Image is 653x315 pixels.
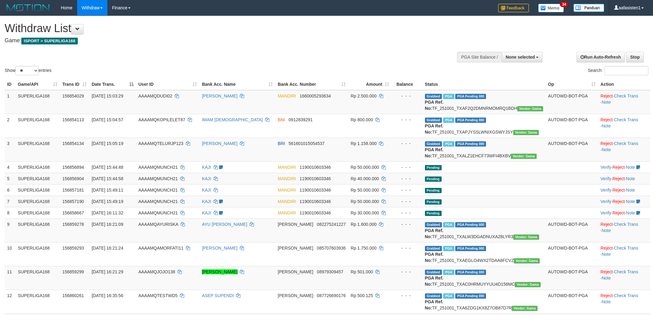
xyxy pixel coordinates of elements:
[139,293,178,298] span: AAAAMQTESTWD5
[422,218,546,242] td: TF_251001_TXALW3DGADNUXA28LYR3
[139,117,185,122] span: AAAAMQKOPILELET87
[62,293,84,298] span: 156860261
[425,199,442,205] span: Pending
[15,207,60,218] td: SUPERLIGA168
[278,188,296,193] span: MANDIRI
[15,161,60,173] td: SUPERLIGA168
[5,207,15,218] td: 8
[202,93,237,98] a: [PERSON_NAME]
[278,269,313,274] span: [PERSON_NAME]
[425,293,442,299] span: Grabbed
[5,3,52,12] img: MOTION_logo.png
[278,141,285,146] span: BRI
[62,269,84,274] span: 156859299
[394,93,420,99] div: - - -
[422,290,546,313] td: TF_251001_TXA6ZDG1KX8Z7OB87D7R
[62,141,84,146] span: 156854134
[202,188,211,193] a: KAJI
[278,222,313,227] span: [PERSON_NAME]
[92,199,123,204] span: [DATE] 15:49:19
[602,276,611,280] a: Note
[317,269,343,274] span: Copy 08979309457 to clipboard
[546,79,598,90] th: Op: activate to sort column ascending
[202,141,237,146] a: [PERSON_NAME]
[601,210,611,215] a: Verify
[15,242,60,266] td: SUPERLIGA168
[21,38,78,44] span: ISPORT > SUPERLIGA168
[317,222,346,227] span: Copy 082275241227 to clipboard
[455,270,486,275] span: PGA Pending
[513,234,539,240] span: Vendor URL: https://trx31.1velocity.biz
[425,188,442,193] span: Pending
[598,114,650,138] td: · ·
[538,4,564,12] img: Button%20Memo.svg
[546,114,598,138] td: AUTOWD-BOT-PGA
[289,141,325,146] span: Copy 561601015054537 to clipboard
[202,222,247,227] a: AYU [PERSON_NAME]
[598,138,650,161] td: · ·
[348,79,392,90] th: Amount: activate to sort column ascending
[15,290,60,313] td: SUPERLIGA168
[139,222,178,227] span: AAAAMQAYURISKA
[92,210,123,215] span: [DATE] 16:11:32
[598,266,650,290] td: · ·
[601,293,613,298] a: Reject
[5,290,15,313] td: 12
[62,176,84,181] span: 156856904
[515,282,541,287] span: Vendor URL: https://trx31.1velocity.biz
[278,246,313,251] span: [PERSON_NAME]
[62,117,84,122] span: 156854113
[60,79,89,90] th: Trans ID: activate to sort column ascending
[15,218,60,242] td: SUPERLIGA168
[602,100,611,105] a: Note
[317,293,346,298] span: Copy 087726690176 to clipboard
[139,165,178,170] span: AAAAMQMUNCH21
[613,188,625,193] a: Reject
[517,106,543,111] span: Vendor URL: https://trx31.1velocity.biz
[602,299,611,304] a: Note
[351,165,379,170] span: Rp 50.000.000
[5,184,15,196] td: 6
[443,222,454,227] span: Marked by aafheankoy
[614,246,638,251] a: Check Trans
[598,173,650,184] td: · ·
[601,176,611,181] a: Verify
[598,161,650,173] td: · ·
[15,66,39,75] select: Showentries
[394,176,420,182] div: - - -
[5,66,52,75] label: Show entries
[601,222,613,227] a: Reject
[202,199,211,204] a: KAJI
[15,90,60,114] td: SUPERLIGA168
[601,141,613,146] a: Reject
[455,141,486,147] span: PGA Pending
[613,176,625,181] a: Reject
[92,188,123,193] span: [DATE] 15:49:11
[614,222,638,227] a: Check Trans
[394,221,420,227] div: - - -
[425,141,442,147] span: Grabbed
[351,93,376,98] span: Rp 2.500.000
[62,246,84,251] span: 156859293
[425,176,442,182] span: Pending
[202,269,237,274] a: [PERSON_NAME]
[92,269,123,274] span: [DATE] 16:21:29
[351,246,376,251] span: Rp 1.750.000
[5,138,15,161] td: 3
[5,114,15,138] td: 2
[202,246,237,251] a: [PERSON_NAME]
[351,188,379,193] span: Rp 50.000.000
[351,117,373,122] span: Rp 800.000
[62,222,84,227] span: 156859278
[5,38,429,44] h4: Game:
[139,269,175,274] span: AAAAMQJOJO138
[443,270,454,275] span: Marked by aafheankoy
[300,199,331,204] span: Copy 1190010603346 to clipboard
[139,176,178,181] span: AAAAMQMUNCH21
[613,165,625,170] a: Reject
[62,93,84,98] span: 156854029
[613,210,625,215] a: Reject
[278,210,296,215] span: MANDIRI
[626,210,635,215] a: Note
[422,266,546,290] td: TF_251001_TXAC0HRMUYYUU4D156MC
